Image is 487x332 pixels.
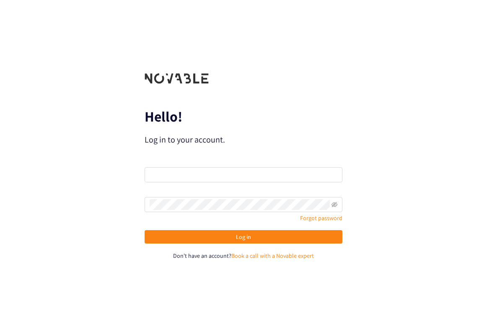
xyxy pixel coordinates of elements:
[145,110,342,123] p: Hello!
[236,232,251,241] span: Log in
[145,189,168,196] label: Password
[173,252,231,259] span: Don't have an account?
[145,159,158,166] label: Email
[231,252,314,259] a: Book a call with a Novable expert
[300,214,342,222] a: Forgot password
[145,134,342,145] p: Log in to your account.
[332,202,337,207] span: eye-invisible
[145,230,342,244] button: Log in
